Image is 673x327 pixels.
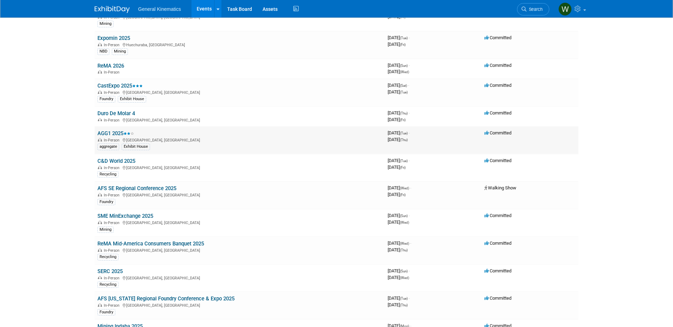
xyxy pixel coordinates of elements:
img: In-Person Event [98,166,102,169]
div: Mining [112,48,128,55]
span: [DATE] [388,220,409,225]
div: Exhibit House [122,144,150,150]
span: Committed [484,35,511,40]
span: (Fri) [400,193,406,197]
div: Mining [97,21,114,27]
img: In-Person Event [98,90,102,94]
div: Foundry [97,309,115,315]
a: Duro De Molar 4 [97,110,135,117]
span: - [409,158,410,163]
a: C&D World 2025 [97,158,135,164]
span: In-Person [104,303,122,308]
a: Search [517,3,549,15]
span: [DATE] [388,268,410,273]
span: (Wed) [400,242,409,245]
span: (Sun) [400,269,408,273]
div: Foundry [97,199,115,205]
span: - [409,213,410,218]
span: [DATE] [388,241,411,246]
span: (Thu) [400,138,408,142]
span: (Fri) [400,43,406,47]
span: In-Person [104,70,122,75]
span: In-Person [104,138,122,142]
a: AGG1 2025 [97,130,134,137]
div: [GEOGRAPHIC_DATA], [GEOGRAPHIC_DATA] [97,117,382,123]
a: AFS [US_STATE] Regional Foundry Conference & Expo 2025 [97,295,234,302]
div: [GEOGRAPHIC_DATA], [GEOGRAPHIC_DATA] [97,275,382,280]
div: Exhibit House [118,96,146,102]
span: (Sun) [400,214,408,218]
span: Committed [484,295,511,301]
span: (Tue) [400,159,408,163]
span: Committed [484,63,511,68]
img: In-Person Event [98,138,102,141]
img: In-Person Event [98,303,102,307]
a: CastExpo 2025 [97,83,143,89]
span: In-Person [104,193,122,197]
span: Committed [484,241,511,246]
span: [DATE] [388,14,406,19]
img: ExhibitDay [95,6,130,13]
span: [DATE] [388,275,409,280]
span: [DATE] [388,63,410,68]
div: Recycling [97,254,118,260]
span: (Thu) [400,303,408,307]
span: In-Person [104,221,122,225]
span: [DATE] [388,247,408,252]
span: (Tue) [400,90,408,94]
div: [GEOGRAPHIC_DATA], [GEOGRAPHIC_DATA] [97,302,382,308]
span: - [410,185,411,190]
span: (Tue) [400,36,408,40]
a: SERC 2025 [97,268,123,274]
span: In-Person [104,90,122,95]
span: Committed [484,110,511,116]
span: [DATE] [388,165,406,170]
a: SME MinExchange 2025 [97,213,153,219]
img: In-Person Event [98,276,102,279]
span: [DATE] [388,185,411,190]
div: Foundry [97,96,115,102]
span: (Sat) [400,84,407,88]
span: - [409,63,410,68]
span: In-Person [104,43,122,47]
img: In-Person Event [98,248,102,252]
div: [GEOGRAPHIC_DATA], [GEOGRAPHIC_DATA] [97,192,382,197]
span: - [409,295,410,301]
span: Committed [484,83,511,88]
a: ReMA Mid-America Consumers Banquet 2025 [97,241,204,247]
div: Recycling [97,281,118,288]
div: aggregate [97,144,119,150]
span: [DATE] [388,42,406,47]
span: - [409,35,410,40]
span: (Wed) [400,186,409,190]
span: [DATE] [388,158,410,163]
span: (Fri) [400,15,406,19]
a: Expomin 2025 [97,35,130,41]
div: [GEOGRAPHIC_DATA], [GEOGRAPHIC_DATA] [97,247,382,253]
span: (Wed) [400,276,409,280]
div: Mining [97,227,114,233]
span: Committed [484,130,511,135]
div: NBD [97,48,109,55]
span: - [408,83,409,88]
span: (Tue) [400,131,408,135]
span: (Thu) [400,111,408,115]
span: Walking Show [484,185,516,190]
div: Huechuraba, [GEOGRAPHIC_DATA] [97,42,382,47]
span: Search [526,7,543,12]
div: [GEOGRAPHIC_DATA], [GEOGRAPHIC_DATA] [97,165,382,170]
span: - [409,130,410,135]
a: ReMA 2026 [97,63,124,69]
img: In-Person Event [98,193,102,196]
span: [DATE] [388,117,406,122]
span: [DATE] [388,35,410,40]
img: In-Person Event [98,221,102,224]
span: (Wed) [400,221,409,224]
span: [DATE] [388,89,408,95]
span: [DATE] [388,295,410,301]
span: In-Person [104,276,122,280]
a: AFS SE Regional Conference 2025 [97,185,176,192]
span: - [410,241,411,246]
span: (Tue) [400,297,408,300]
div: [GEOGRAPHIC_DATA], [GEOGRAPHIC_DATA] [97,220,382,225]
